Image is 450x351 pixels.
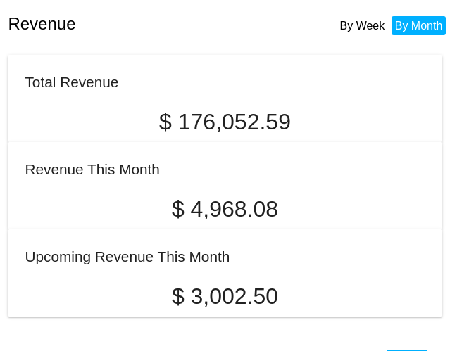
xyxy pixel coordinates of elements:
li: By Month [392,16,446,35]
h2: Upcoming Revenue This Month [25,248,230,264]
p: $ 3,002.50 [25,283,425,309]
h2: Total Revenue [25,74,118,90]
li: By Week [337,16,389,35]
p: $ 176,052.59 [25,109,425,135]
h2: Revenue This Month [25,161,160,177]
p: $ 4,968.08 [25,196,425,222]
